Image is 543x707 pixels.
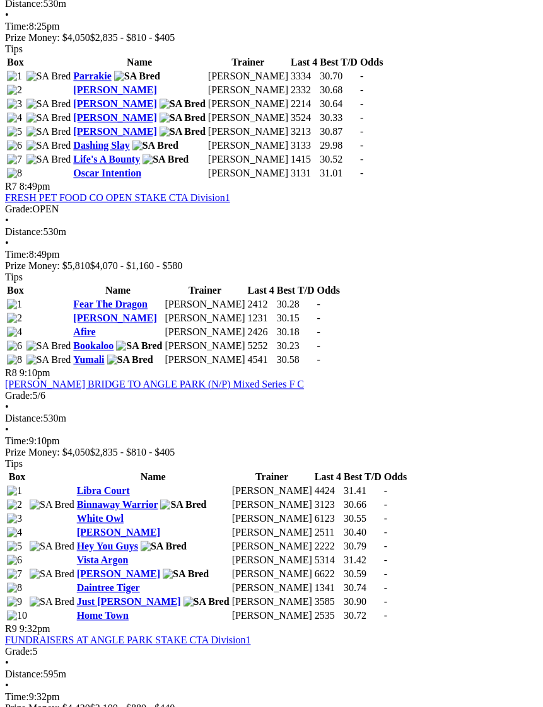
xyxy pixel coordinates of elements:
td: 31.41 [343,485,382,497]
span: R9 [5,623,17,634]
td: [PERSON_NAME] [231,554,313,566]
td: 2332 [290,84,318,96]
td: 2412 [247,298,275,311]
span: • [5,238,9,248]
a: [PERSON_NAME] [73,84,156,95]
div: Prize Money: $4,050 [5,32,538,43]
div: 9:10pm [5,435,538,447]
img: 7 [7,568,22,580]
img: SA Bred [26,112,71,124]
span: Grade: [5,646,33,657]
img: SA Bred [143,154,189,165]
td: [PERSON_NAME] [164,298,245,311]
img: 8 [7,168,22,179]
a: Afire [73,326,95,337]
th: Odds [383,471,407,483]
span: • [5,657,9,668]
img: SA Bred [116,340,162,352]
td: [PERSON_NAME] [231,512,313,525]
span: Tips [5,458,23,469]
td: 6123 [314,512,342,525]
a: [PERSON_NAME] [73,313,156,323]
td: [PERSON_NAME] [207,125,289,138]
img: SA Bred [26,354,71,365]
img: 3 [7,98,22,110]
span: • [5,424,9,435]
td: [PERSON_NAME] [164,353,245,366]
td: [PERSON_NAME] [164,340,245,352]
td: 30.28 [276,298,315,311]
div: 530m [5,226,538,238]
img: 1 [7,71,22,82]
a: Vista Argon [77,555,129,565]
img: SA Bred [141,541,187,552]
span: Distance: [5,413,43,423]
td: 3133 [290,139,318,152]
img: SA Bred [30,596,74,607]
img: 8 [7,354,22,365]
td: [PERSON_NAME] [207,84,289,96]
th: Last 4 [290,56,318,69]
img: SA Bred [30,499,74,510]
a: [PERSON_NAME] [77,568,160,579]
span: 8:49pm [20,181,50,192]
td: 3213 [290,125,318,138]
span: Box [7,57,24,67]
a: Parrakie [73,71,111,81]
td: [PERSON_NAME] [231,485,313,497]
img: 6 [7,140,22,151]
td: 30.15 [276,312,315,325]
a: [PERSON_NAME] [73,112,156,123]
td: 2214 [290,98,318,110]
a: Just [PERSON_NAME] [77,596,181,607]
span: - [384,541,387,551]
td: 30.23 [276,340,315,352]
div: 8:25pm [5,21,538,32]
img: 2 [7,499,22,510]
div: 9:32pm [5,691,538,703]
td: [PERSON_NAME] [231,595,313,608]
span: R8 [5,367,17,378]
img: SA Bred [107,354,153,365]
span: 9:10pm [20,367,50,378]
span: Box [7,285,24,296]
img: 5 [7,126,22,137]
td: 30.70 [319,70,358,83]
img: SA Bred [26,140,71,151]
td: [PERSON_NAME] [164,312,245,325]
img: 3 [7,513,22,524]
a: Dashing Slay [73,140,129,151]
img: SA Bred [160,98,206,110]
span: Time: [5,21,29,32]
a: Hey You Guys [77,541,138,551]
th: Odds [359,56,383,69]
img: 4 [7,326,22,338]
th: Trainer [207,56,289,69]
td: 30.40 [343,526,382,539]
span: - [317,326,320,337]
span: 9:32pm [20,623,50,634]
th: Name [76,471,230,483]
span: - [360,84,363,95]
td: [PERSON_NAME] [231,609,313,622]
th: Best T/D [319,56,358,69]
th: Name [73,56,206,69]
span: - [317,299,320,309]
th: Best T/D [343,471,382,483]
td: [PERSON_NAME] [231,498,313,511]
td: 30.79 [343,540,382,553]
span: Grade: [5,204,33,214]
span: - [360,112,363,123]
span: • [5,9,9,20]
a: Binnaway Warrior [77,499,158,510]
div: 8:49pm [5,249,538,260]
a: Home Town [77,610,129,621]
th: Last 4 [314,471,342,483]
img: 6 [7,340,22,352]
span: Tips [5,43,23,54]
span: • [5,680,9,691]
td: 3524 [290,112,318,124]
td: 30.33 [319,112,358,124]
span: - [384,610,387,621]
img: 4 [7,112,22,124]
